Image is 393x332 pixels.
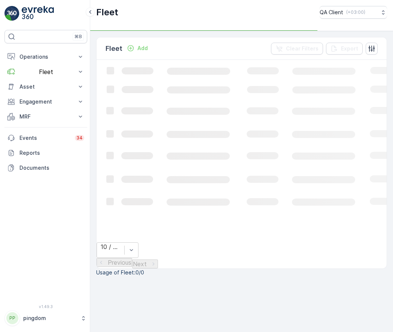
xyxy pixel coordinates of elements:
[19,68,72,75] p: Fleet
[4,79,87,94] button: Asset
[96,6,118,18] p: Fleet
[286,45,319,52] p: Clear Filters
[4,310,87,326] button: PPpingdom
[101,243,121,250] div: 10 / Page
[6,312,18,324] div: PP
[137,44,148,52] p: Add
[23,314,77,322] p: pingdom
[4,109,87,124] button: MRF
[106,43,122,54] p: Fleet
[19,83,72,90] p: Asset
[76,135,83,141] p: 34
[320,9,343,16] p: QA Client
[97,258,132,267] button: Previous
[4,49,87,64] button: Operations
[4,145,87,160] a: Reports
[124,44,151,53] button: Add
[19,113,72,120] p: MRF
[22,6,54,21] img: logo_light-DOdMpM7g.png
[19,149,84,157] p: Reports
[4,130,87,145] a: Events34
[96,269,387,276] p: Usage of Fleet : 0/0
[19,164,84,172] p: Documents
[19,53,72,61] p: Operations
[19,98,72,105] p: Engagement
[320,6,387,19] button: QA Client(+03:00)
[326,43,363,55] button: Export
[4,304,87,309] span: v 1.49.3
[4,6,19,21] img: logo
[74,34,82,40] p: ⌘B
[346,9,365,15] p: ( +03:00 )
[4,160,87,175] a: Documents
[4,64,87,79] button: Fleet
[4,94,87,109] button: Engagement
[271,43,323,55] button: Clear Filters
[19,134,70,142] p: Events
[133,261,147,267] p: Next
[108,259,131,266] p: Previous
[341,45,358,52] p: Export
[132,259,158,268] button: Next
